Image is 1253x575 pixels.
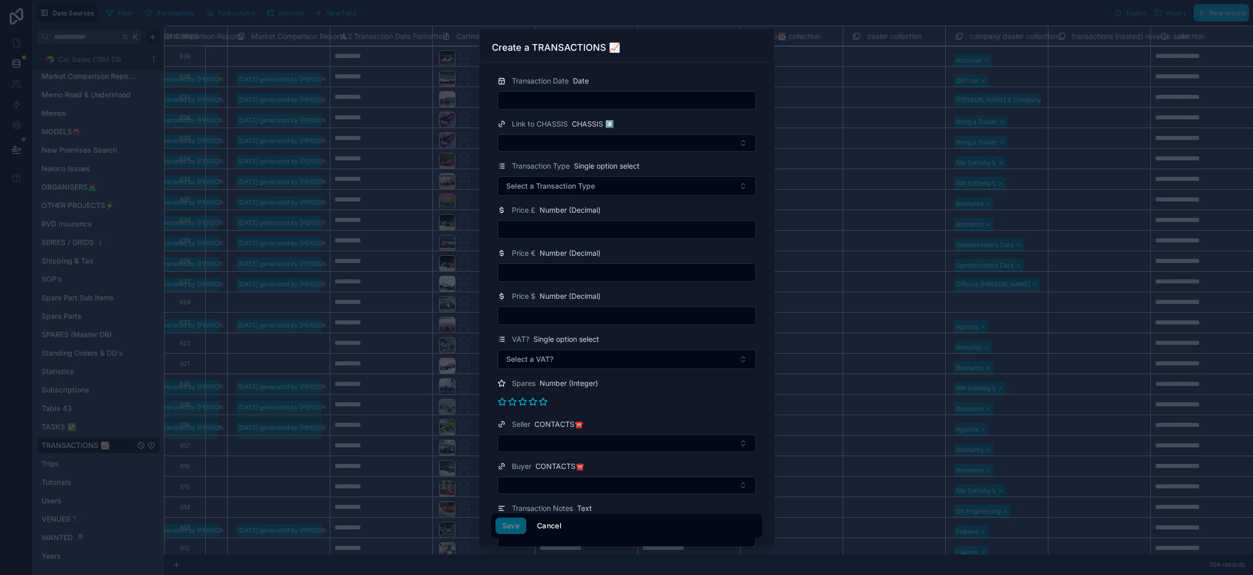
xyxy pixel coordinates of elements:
span: Text [577,503,592,514]
button: Select Button [498,134,756,152]
span: Single option select [533,334,599,344]
button: Select Button [498,350,756,369]
h3: Create a TRANSACTIONS 📈 [492,42,620,54]
span: Link to CHASSIS [512,119,568,129]
span: Transaction Type [512,161,570,171]
span: Number (Decimal) [540,291,601,301]
span: Seller [512,419,530,429]
button: Cancel [530,518,568,534]
span: CONTACTS☎️ [535,461,584,471]
span: Transaction Date [512,76,569,86]
span: Date [573,76,589,86]
span: Select a Transaction Type [506,181,595,191]
span: Buyer [512,461,531,471]
span: Number (Integer) [540,378,598,388]
button: Select Button [498,435,756,452]
span: Number (Decimal) [540,248,601,258]
span: Select a VAT? [506,354,553,364]
span: Spares [512,378,535,388]
span: Number (Decimal) [540,205,601,215]
span: Transaction Notes [512,503,573,514]
span: Price € [512,248,535,258]
span: CONTACTS☎️ [534,419,583,429]
span: Price $ [512,291,535,301]
span: VAT? [512,334,529,344]
span: Single option select [574,161,640,171]
span: Price £ [512,205,535,215]
button: Select Button [498,176,756,196]
span: CHASSIS #️⃣ [572,119,614,129]
button: Select Button [498,477,756,494]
